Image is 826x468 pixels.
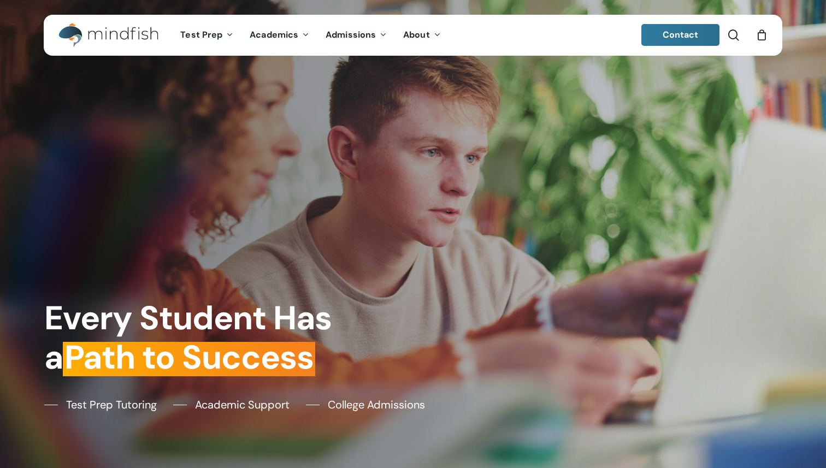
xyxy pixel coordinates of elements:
a: Academics [241,31,317,40]
h1: Every Student Has a [44,299,406,378]
a: Test Prep [172,31,241,40]
header: Main Menu [44,15,782,56]
a: About [395,31,449,40]
a: Academic Support [173,396,290,413]
a: Test Prep Tutoring [44,396,157,413]
span: Admissions [326,29,376,40]
a: College Admissions [306,396,425,413]
nav: Main Menu [172,15,449,56]
span: Academic Support [195,396,290,413]
span: Academics [250,29,298,40]
span: Test Prep Tutoring [66,396,157,413]
a: Contact [641,24,720,46]
a: Admissions [317,31,395,40]
span: About [403,29,430,40]
em: Path to Success [63,336,315,379]
span: Contact [663,29,699,40]
span: College Admissions [328,396,425,413]
span: Test Prep [180,29,222,40]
